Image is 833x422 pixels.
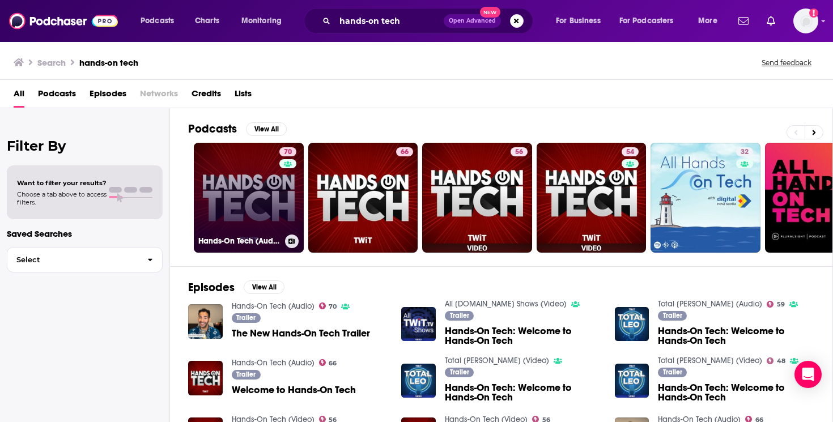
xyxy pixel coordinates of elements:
a: Hands-On Tech: Welcome to Hands-On Tech [445,326,601,346]
a: 54 [537,143,647,253]
input: Search podcasts, credits, & more... [335,12,444,30]
a: 66 [319,359,337,366]
a: 54 [622,147,639,156]
a: Episodes [90,84,126,108]
img: Hands-On Tech: Welcome to Hands-On Tech [401,364,436,398]
button: open menu [233,12,296,30]
a: Hands-On Tech: Welcome to Hands-On Tech [445,383,601,402]
span: More [698,13,717,29]
a: Hands-On Tech: Welcome to Hands-On Tech [658,383,814,402]
button: Show profile menu [793,8,818,33]
span: 56 [515,147,523,158]
a: Welcome to Hands-On Tech [232,385,356,395]
a: Total Leo (Audio) [658,299,762,309]
span: New [480,7,500,18]
a: PodcastsView All [188,122,287,136]
a: 66 [308,143,418,253]
button: View All [246,122,287,136]
a: Total Leo (Video) [445,356,549,365]
span: Trailer [663,312,682,319]
button: open menu [690,12,732,30]
span: 70 [284,147,292,158]
span: Want to filter your results? [17,179,107,187]
h2: Episodes [188,280,235,295]
a: Hands-On Tech (Audio) [232,301,314,311]
a: The New Hands-On Tech Trailer [232,329,370,338]
button: View All [244,280,284,294]
img: Hands-On Tech: Welcome to Hands-On Tech [615,307,649,342]
span: Podcasts [141,13,174,29]
h2: Podcasts [188,122,237,136]
a: Credits [192,84,221,108]
span: Charts [195,13,219,29]
span: Select [7,256,138,263]
span: Trailer [236,314,256,321]
span: 48 [777,359,785,364]
img: Welcome to Hands-On Tech [188,361,223,395]
button: Open AdvancedNew [444,14,501,28]
button: Select [7,247,163,272]
a: Podcasts [38,84,76,108]
span: For Business [556,13,601,29]
a: 59 [767,301,785,308]
h3: Hands-On Tech (Audio) [198,236,280,246]
span: Trailer [450,369,469,376]
a: 56 [422,143,532,253]
a: Hands-On Tech (Audio) [232,358,314,368]
span: For Podcasters [619,13,674,29]
a: 56 [511,147,528,156]
img: Hands-On Tech: Welcome to Hands-On Tech [401,307,436,342]
a: All [14,84,24,108]
span: 32 [741,147,749,158]
p: Saved Searches [7,228,163,239]
button: Send feedback [758,58,815,67]
a: 70Hands-On Tech (Audio) [194,143,304,253]
span: Lists [235,84,252,108]
span: 66 [401,147,409,158]
a: 48 [767,357,785,364]
a: All TWiT.tv Shows (Video) [445,299,567,309]
div: Search podcasts, credits, & more... [314,8,544,34]
a: 70 [319,302,337,309]
h2: Filter By [7,138,163,154]
span: Trailer [663,369,682,376]
span: Open Advanced [449,18,496,24]
span: Logged in as TrevorC [793,8,818,33]
img: Hands-On Tech: Welcome to Hands-On Tech [615,364,649,398]
button: open menu [548,12,615,30]
img: User Profile [793,8,818,33]
span: 54 [626,147,634,158]
a: Show notifications dropdown [734,11,753,31]
span: 66 [329,361,337,366]
a: Show notifications dropdown [762,11,780,31]
img: Podchaser - Follow, Share and Rate Podcasts [9,10,118,32]
button: open menu [133,12,189,30]
img: The New Hands-On Tech Trailer [188,304,223,339]
svg: Add a profile image [809,8,818,18]
span: Trailer [450,312,469,319]
span: Monitoring [241,13,282,29]
span: 59 [777,302,785,307]
a: 32 [736,147,753,156]
span: Networks [140,84,178,108]
span: Choose a tab above to access filters. [17,190,107,206]
a: 70 [279,147,296,156]
a: Hands-On Tech: Welcome to Hands-On Tech [658,326,814,346]
a: Total Leo (Video) [658,356,762,365]
a: 32 [651,143,760,253]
